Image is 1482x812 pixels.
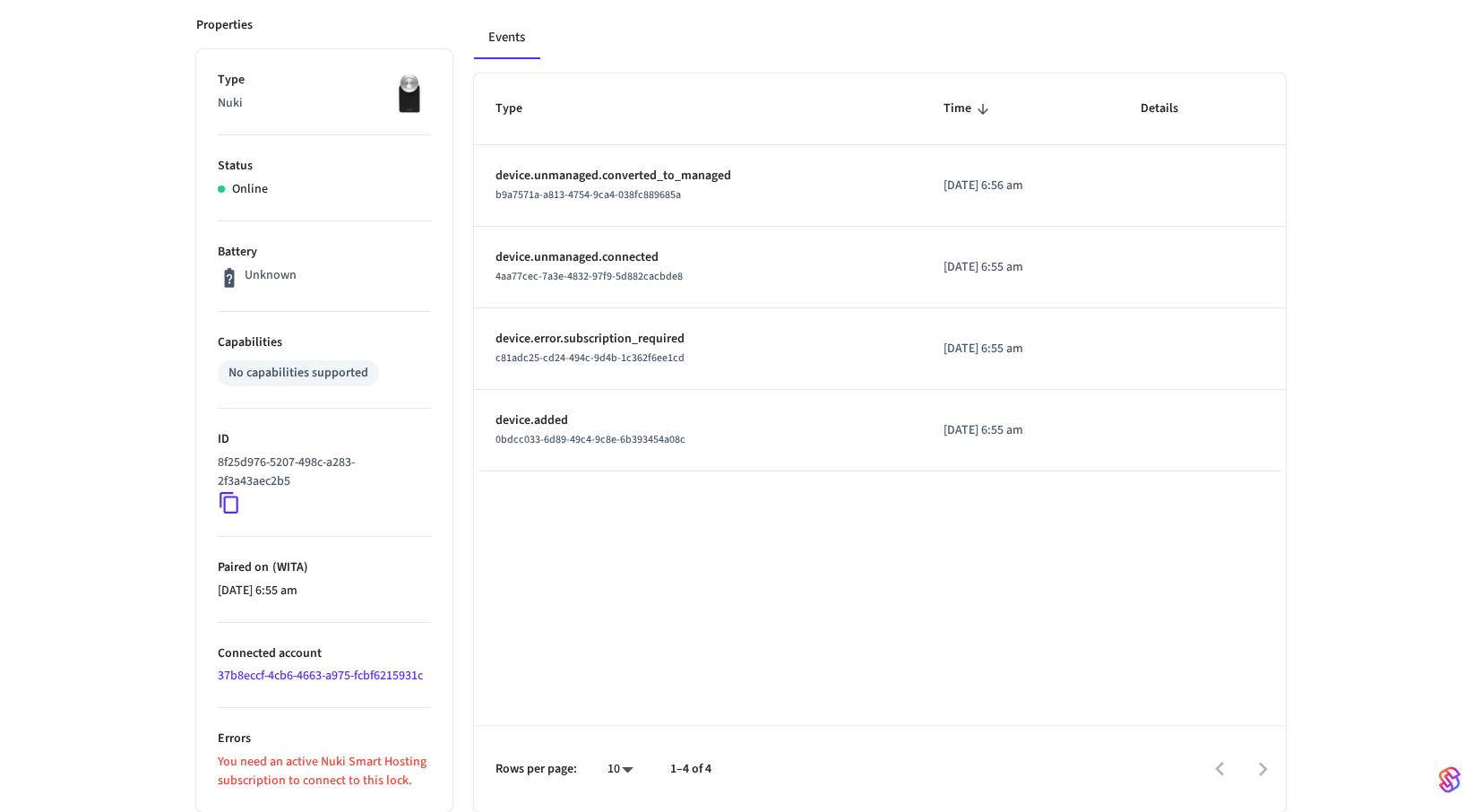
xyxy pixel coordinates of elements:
[943,95,995,123] span: Time
[495,350,685,366] span: c81adc25-cd24-494c-9d4b-1c362f6ee1cd
[943,421,1098,440] p: [DATE] 6:55 am
[218,71,431,90] p: Type
[218,730,431,748] p: Errors
[495,248,900,267] p: device.unmanaged.connected
[495,167,900,186] p: device.unmanaged.converted_to_managed
[232,180,268,199] p: Online
[218,430,431,449] p: ID
[474,73,1286,471] table: sticky table
[218,644,431,663] p: Connected account
[269,558,308,576] span: ( WITA )
[218,243,431,262] p: Battery
[245,266,297,285] p: Unknown
[218,582,431,600] p: [DATE] 6:55 am
[218,753,431,790] p: You need an active Nuki Smart Hosting subscription to connect to this lock.
[196,16,253,35] p: Properties
[495,411,900,430] p: device.added
[495,269,683,284] span: 4aa77cec-7a3e-4832-97f9-5d882cacbde8
[218,558,431,577] p: Paired on
[495,760,577,779] p: Rows per page:
[943,177,1098,195] p: [DATE] 6:56 am
[218,333,431,352] p: Capabilities
[386,71,431,116] img: Nuki Smart Lock 3.0 Pro Black, Front
[218,454,424,491] p: 8f25d976-5207-498c-a283-2f3a43aec2b5
[943,340,1098,358] p: [DATE] 6:55 am
[218,157,431,176] p: Status
[474,16,1286,59] div: ant example
[1439,765,1460,794] img: SeamLogoGradient.69752ec5.svg
[228,364,368,383] div: No capabilities supported
[495,432,685,447] span: 0bdcc033-6d89-49c4-9c8e-6b393454a08c
[495,330,900,349] p: device.error.subscription_required
[218,667,423,685] a: 37b8eccf-4cb6-4663-a975-fcbf6215931c
[495,95,546,123] span: Type
[943,258,1098,277] p: [DATE] 6:55 am
[474,16,539,59] button: Events
[670,760,711,779] p: 1–4 of 4
[495,187,681,203] span: b9a7571a-a813-4754-9ca4-038fc889685a
[599,756,642,782] div: 10
[218,94,431,113] p: Nuki
[1141,95,1202,123] span: Details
